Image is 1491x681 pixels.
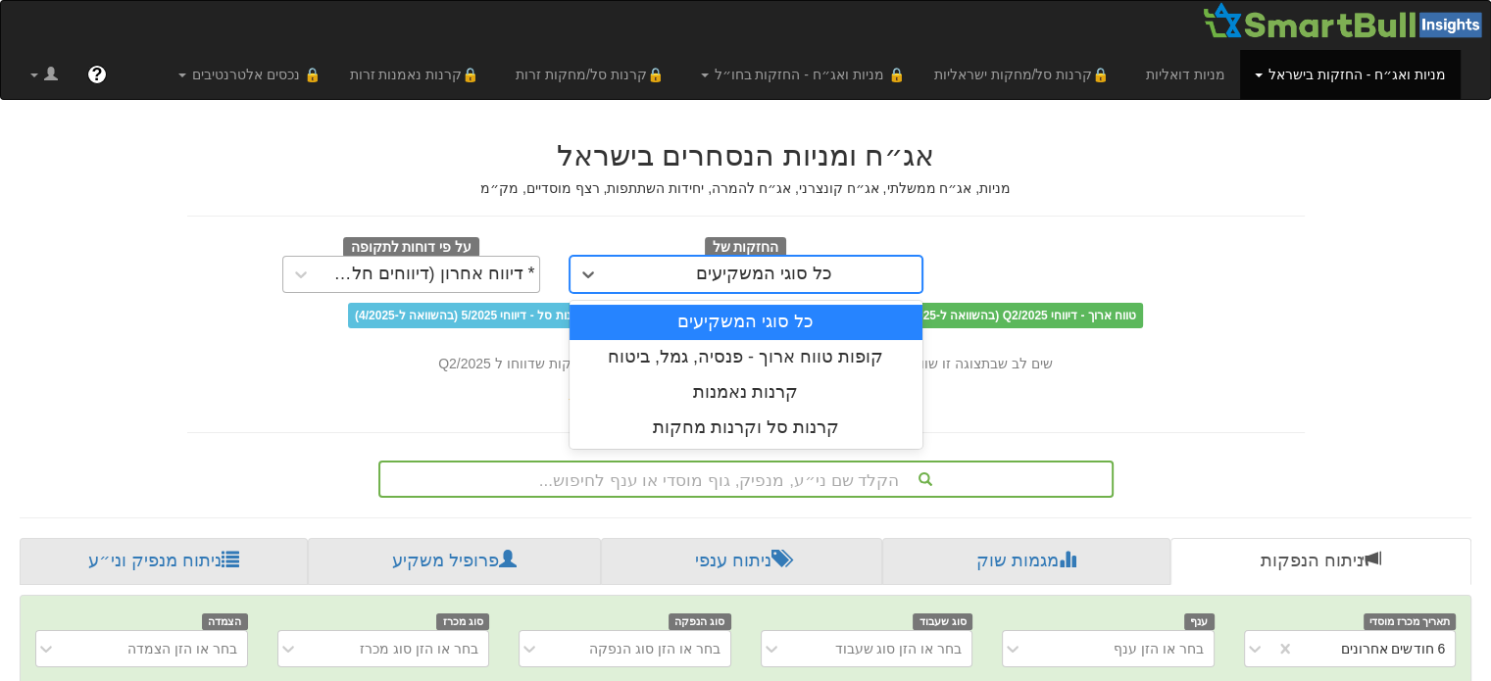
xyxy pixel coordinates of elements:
span: על פי דוחות לתקופה [343,237,479,259]
div: בחר או הזן ענף [1114,639,1204,658]
span: ענף [1184,613,1215,630]
h5: מניות, אג״ח ממשלתי, אג״ח קונצרני, אג״ח להמרה, יחידות השתתפות, רצף מוסדיים, מק״מ [187,181,1305,196]
a: ? [73,50,122,99]
div: בחר או הזן סוג שעבוד [834,639,962,658]
div: קופות טווח ארוך - פנסיה, גמל, ביטוח [570,340,922,375]
div: כל סוגי המשקיעים [570,305,922,340]
span: סוג הנפקה [669,613,731,630]
a: 🔒קרנות נאמנות זרות [335,50,502,99]
span: סוג שעבוד [913,613,972,630]
div: בחר או הזן סוג הנפקה [589,639,721,658]
a: 🔒קרנות סל/מחקות ישראליות [919,50,1131,99]
a: ניתוח הנפקות [1170,538,1471,585]
div: קרנות סל וקרנות מחקות [570,411,922,446]
a: ניתוח ענפי [601,538,882,585]
div: שים לב שבתצוגה זו שווי הקניות והמכירות של קופות טווח ארוך מחושב רק עבור החזקות שדווחו ל Q2/2025 [187,354,1305,373]
div: בחר או הזן הצמדה [127,639,237,658]
a: 🔒 נכסים אלטרנטיבים [164,50,335,99]
span: הצמדה [202,613,248,630]
div: 6 חודשים אחרונים [1340,639,1445,658]
div: כל סוגי המשקיעים [696,265,832,284]
span: טווח ארוך - דיווחי Q2/2025 (בהשוואה ל-Q1/2025) [880,303,1143,328]
a: 🔒 מניות ואג״ח - החזקות בחו״ל [686,50,919,99]
span: סוג מכרז [436,613,489,630]
div: בחר או הזן סוג מכרז [360,639,478,658]
span: קרנות סל - דיווחי 5/2025 (בהשוואה ל-4/2025) [348,303,593,328]
span: תאריך מכרז מוסדי [1364,613,1456,630]
a: מניות ואג״ח - החזקות בישראל [1240,50,1461,99]
img: Smartbull [1202,1,1490,40]
a: מניות דואליות [1131,50,1240,99]
div: לחץ כאן לצפייה בתאריכי הדיווחים האחרונים של כל הגופים [173,383,1319,403]
div: החזקות קופות טווח ארוך ל-Q2/2025 זמינות [187,328,1305,354]
a: 🔒קרנות סל/מחקות זרות [501,50,685,99]
div: קרנות נאמנות [570,375,922,411]
h2: אג״ח ומניות הנסחרים בישראל [187,139,1305,171]
div: הקלד שם ני״ע, מנפיק, גוף מוסדי או ענף לחיפוש... [380,462,1112,496]
a: פרופיל משקיע [308,538,602,585]
div: * דיווח אחרון (דיווחים חלקיים) [323,265,535,284]
span: החזקות של [705,237,787,259]
span: ? [91,65,102,84]
a: ניתוח מנפיק וני״ע [20,538,308,585]
a: מגמות שוק [882,538,1171,585]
